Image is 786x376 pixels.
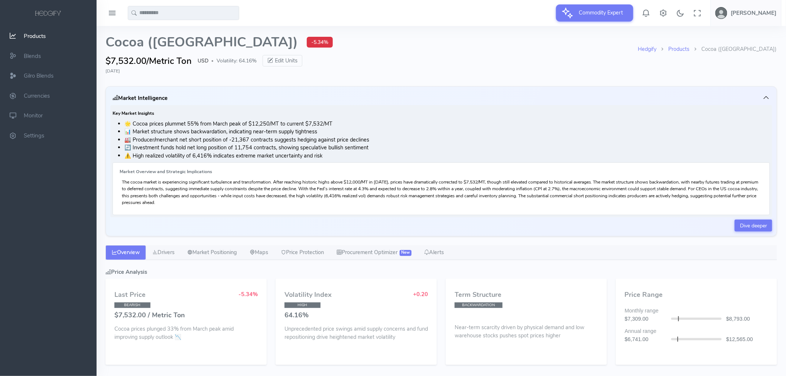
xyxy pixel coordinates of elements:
[418,245,451,260] a: Alerts
[24,132,44,139] span: Settings
[124,128,770,136] li: 📊 Market structure shows backwardation, indicating near-term supply tightness
[114,312,258,319] h4: $7,532.00 / Metric Ton
[575,4,628,21] span: Commodity Expert
[211,59,214,63] span: ●
[735,220,772,231] a: Dive deeper
[34,10,63,18] img: logo
[620,307,773,315] div: Monthly range
[731,10,777,16] h5: [PERSON_NAME]
[620,336,671,344] div: $6,741.00
[124,136,770,144] li: 🏭 Producer/merchant net short position of -21,367 contracts suggests hedging against price declines
[124,144,770,152] li: 🔄 Investment funds hold net long position of 11,754 contracts, showing speculative bullish sentiment
[105,245,146,260] a: Overview
[556,4,633,22] button: Commodity Expert
[124,120,770,128] li: 🌟 Cocoa prices plummet 55% from March peak of $12,250/MT to current $7,532/MT
[105,68,777,74] div: [DATE]
[114,291,146,299] h4: Last Price
[715,7,727,19] img: user-image
[181,245,243,260] a: Market Positioning
[620,315,671,323] div: $7,309.00
[285,312,428,319] h4: 64.16%
[690,45,777,54] li: Cocoa ([GEOGRAPHIC_DATA])
[24,32,46,40] span: Products
[285,291,332,299] h4: Volatility Index
[114,325,258,341] p: Cocoa prices plunged 33% from March peak amid improving supply outlook 📉
[114,302,150,308] span: BEARISH
[24,72,53,80] span: Gilro Blends
[24,52,41,60] span: Blends
[669,45,690,53] a: Products
[110,91,772,105] button: Market Intelligence
[122,179,761,206] p: The cocoa market is experiencing significant turbulence and transformation. After reaching histor...
[285,325,428,341] p: Unprecedented price swings amid supply concerns and fund repositioning drive heightened market vo...
[307,37,333,48] span: -5.34%
[243,245,275,260] a: Maps
[413,291,428,298] span: +0.20
[113,111,770,116] h6: Key Market Insights
[105,269,777,275] h5: Price Analysis
[620,327,773,336] div: Annual range
[455,291,598,299] h4: Term Structure
[556,9,633,16] a: Commodity Expert
[455,321,598,340] p: Near-term scarcity driven by physical demand and low warehouse stocks pushes spot prices higher
[275,245,330,260] a: Price Protection
[120,169,763,174] h6: Market Overview and Strategic Implications
[198,57,208,65] span: USD
[263,55,302,67] button: Edit Units
[285,302,321,308] span: HIGH
[625,291,768,299] h4: Price Range
[722,315,773,323] div: $8,793.00
[238,291,258,298] span: -5.34%
[330,245,418,260] a: Procurement Optimizer
[638,45,657,53] a: Hedgify
[722,336,773,344] div: $12,565.00
[217,57,257,65] span: Volatility: 64.16%
[105,35,298,50] span: Cocoa ([GEOGRAPHIC_DATA])
[105,54,192,68] span: $7,532.00/Metric Ton
[113,95,168,101] h5: Market Intelligence
[146,245,181,260] a: Drivers
[124,152,770,160] li: ⚠️ High realized volatility of 6,416% indicates extreme market uncertainty and risk
[24,112,43,120] span: Monitor
[455,302,503,308] span: BACKWARDATION
[400,250,412,256] span: New
[24,92,50,100] span: Currencies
